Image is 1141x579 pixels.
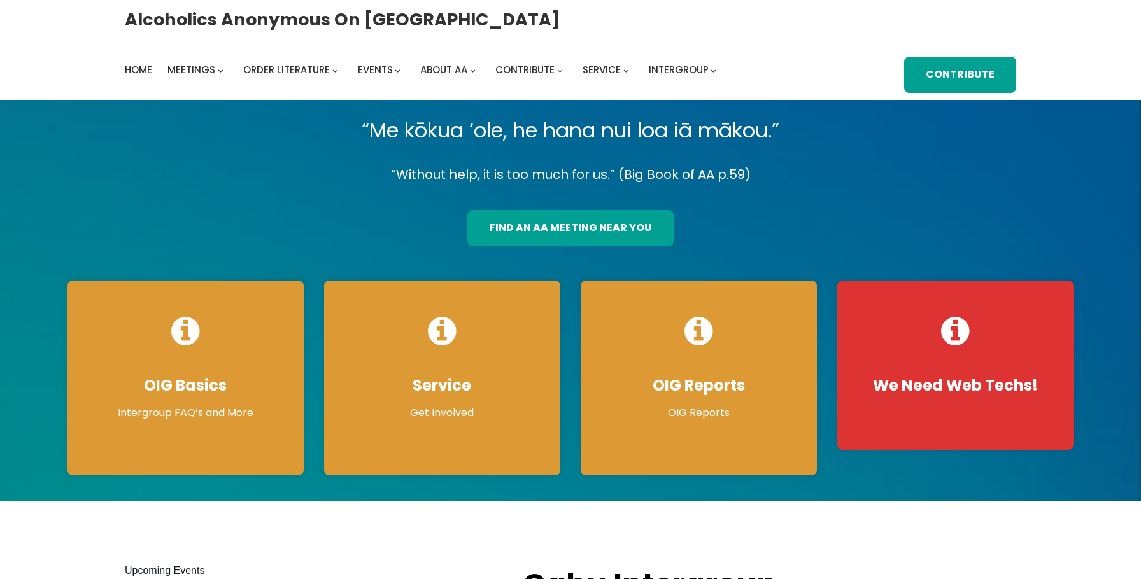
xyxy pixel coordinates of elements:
nav: Intergroup [125,61,721,79]
a: Service [583,61,621,79]
a: Events [358,61,393,79]
button: Intergroup submenu [711,67,716,73]
h4: We Need Web Techs! [850,376,1061,395]
a: Home [125,61,152,79]
span: Events [358,63,393,76]
button: Service submenu [623,67,629,73]
a: Alcoholics Anonymous on [GEOGRAPHIC_DATA] [125,4,560,34]
span: About AA [420,63,467,76]
span: Intergroup [649,63,709,76]
span: Contribute [495,63,555,76]
button: Order Literature submenu [332,67,338,73]
a: Meetings [167,61,215,79]
button: Meetings submenu [218,67,223,73]
p: “Me kōkua ‘ole, he hana nui loa iā mākou.” [57,113,1084,148]
h2: Upcoming Events [125,563,497,578]
p: Intergroup FAQ’s and More [80,405,291,421]
button: Contribute submenu [557,67,563,73]
a: find an aa meeting near you [467,210,673,246]
h4: OIG Reports [593,376,804,395]
span: Meetings [167,63,215,76]
span: Order Literature [243,63,330,76]
h4: OIG Basics [80,376,291,395]
span: Home [125,63,152,76]
a: Contribute [495,61,555,79]
button: About AA submenu [470,67,476,73]
p: Get Involved [337,405,548,421]
p: “Without help, it is too much for us.” (Big Book of AA p.59) [57,164,1084,186]
span: Service [583,63,621,76]
h4: Service [337,376,548,395]
button: Events submenu [395,67,400,73]
a: Intergroup [649,61,709,79]
a: Contribute [904,57,1016,93]
p: OIG Reports [593,405,804,421]
a: About AA [420,61,467,79]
